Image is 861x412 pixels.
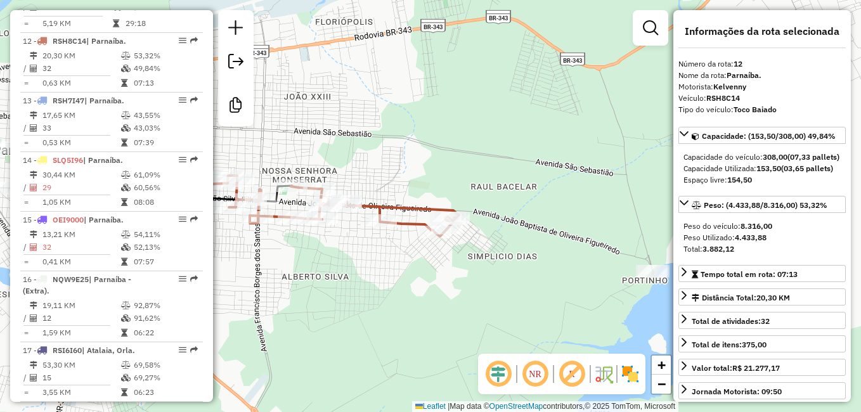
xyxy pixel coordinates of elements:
[23,136,29,149] td: =
[223,49,249,77] a: Exportar sessão
[179,275,186,283] em: Opções
[636,265,668,278] div: Atividade não roteirizada - RAINHA DO MILHO
[30,231,37,238] i: Distância Total
[53,274,89,284] span: NQW9E25
[133,312,197,325] td: 91,62%
[121,139,127,146] i: Tempo total em rota
[23,122,29,134] td: /
[82,345,135,355] span: | Atalaia, Orla.
[83,155,123,165] span: | Parnaíba.
[121,52,131,60] i: % de utilização do peso
[53,36,86,46] span: RSH8C14
[53,155,83,165] span: SLQ5I96
[42,241,120,254] td: 32
[23,386,29,399] td: =
[678,25,846,37] h4: Informações da rota selecionada
[741,221,772,231] strong: 8.316,00
[133,49,197,62] td: 53,32%
[683,151,841,163] div: Capacidade do veículo:
[190,216,198,223] em: Rota exportada
[223,15,249,44] a: Nova sessão e pesquisa
[678,312,846,329] a: Total de atividades:32
[42,49,120,62] td: 20,30 KM
[121,389,127,396] i: Tempo total em rota
[179,96,186,104] em: Opções
[30,52,37,60] i: Distância Total
[692,339,767,351] div: Total de itens:
[23,215,124,224] span: 15 -
[42,169,120,181] td: 30,44 KM
[42,386,120,399] td: 3,55 KM
[23,326,29,339] td: =
[23,241,29,254] td: /
[121,314,131,322] i: % de utilização da cubagem
[30,374,37,382] i: Total de Atividades
[678,216,846,260] div: Peso: (4.433,88/8.316,00) 53,32%
[30,361,37,369] i: Distância Total
[683,243,841,255] div: Total:
[42,196,120,209] td: 1,05 KM
[657,376,666,392] span: −
[683,232,841,243] div: Peso Utilizado:
[42,359,120,371] td: 53,30 KM
[706,93,740,103] strong: RSH8C14
[133,196,197,209] td: 08:08
[23,345,135,355] span: 17 -
[179,37,186,44] em: Opções
[190,275,198,283] em: Rota exportada
[179,216,186,223] em: Opções
[683,163,841,174] div: Capacidade Utilizada:
[84,215,124,224] span: | Parnaíba.
[42,17,112,30] td: 5,19 KM
[23,274,131,295] span: | Parnaíba - (Extra).
[30,302,37,309] i: Distância Total
[448,402,450,411] span: |
[678,93,846,104] div: Veículo:
[30,112,37,119] i: Distância Total
[483,359,514,389] span: Ocultar deslocamento
[133,62,197,75] td: 49,84%
[415,402,446,411] a: Leaflet
[30,65,37,72] i: Total de Atividades
[678,382,846,399] a: Jornada Motorista: 09:50
[30,184,37,191] i: Total de Atividades
[133,371,197,384] td: 69,27%
[23,371,29,384] td: /
[701,269,798,279] span: Tempo total em rota: 07:13
[133,109,197,122] td: 43,55%
[732,363,780,373] strong: R$ 21.277,17
[42,228,120,241] td: 13,21 KM
[734,105,777,114] strong: Toco Baiado
[133,241,197,254] td: 52,13%
[787,152,839,162] strong: (07,33 pallets)
[23,17,29,30] td: =
[133,136,197,149] td: 07:39
[761,316,770,326] strong: 32
[42,326,120,339] td: 1,59 KM
[678,81,846,93] div: Motorista:
[692,292,790,304] div: Distância Total:
[121,198,127,206] i: Tempo total em rota
[23,181,29,194] td: /
[23,77,29,89] td: =
[42,371,120,384] td: 15
[121,243,131,251] i: % de utilização da cubagem
[593,364,614,384] img: Fluxo de ruas
[678,265,846,282] a: Tempo total em rota: 07:13
[133,299,197,312] td: 92,87%
[489,402,543,411] a: OpenStreetMap
[42,62,120,75] td: 32
[133,228,197,241] td: 54,11%
[121,258,127,266] i: Tempo total em rota
[692,386,782,397] div: Jornada Motorista: 09:50
[678,104,846,115] div: Tipo do veículo:
[742,340,767,349] strong: 375,00
[121,184,131,191] i: % de utilização da cubagem
[30,314,37,322] i: Total de Atividades
[683,174,841,186] div: Espaço livre:
[30,243,37,251] i: Total de Atividades
[113,20,119,27] i: Tempo total em rota
[133,359,197,371] td: 69,58%
[683,221,772,231] span: Peso do veículo:
[53,345,82,355] span: RSI6I60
